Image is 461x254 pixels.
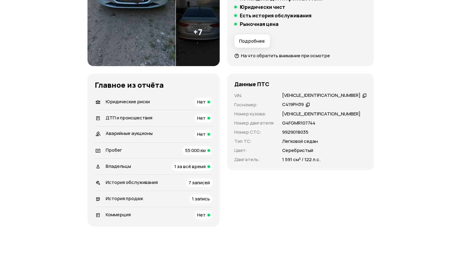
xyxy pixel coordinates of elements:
p: Номер СТС : [234,129,275,136]
p: Номер двигателя : [234,120,275,126]
p: Госномер : [234,101,275,108]
div: [VEHICLE_IDENTIFICATION_NUMBER] [282,92,360,99]
h5: Есть история обслуживания [240,12,311,19]
span: На что обратить внимание при осмотре [241,52,330,59]
p: 9929018035 [282,129,308,136]
a: На что обратить внимание при осмотре [234,52,330,59]
span: 55 000 км [185,147,206,153]
span: История продаж [106,195,143,202]
p: 1 591 см³ / 122 л.с. [282,156,321,163]
span: Нет [197,115,206,121]
p: Серебристый [282,147,313,154]
p: Двигатель : [234,156,275,163]
h3: Главное из отчёта [95,81,212,89]
span: ДТП и происшествия [106,115,152,121]
span: Коммерция [106,211,131,218]
div: С419РН39 [282,101,304,108]
button: Подробнее [234,34,270,48]
span: 7 записей [189,179,210,186]
span: Аварийные аукционы [106,130,153,136]
p: Легковой седан [282,138,318,145]
h4: Данные ПТС [234,81,269,87]
span: Юридические риски [106,98,150,105]
h5: Юридически чист [240,4,285,10]
p: Номер кузова : [234,111,275,117]
p: [VEHICLE_IDENTIFICATION_NUMBER] [282,111,360,117]
span: Нет [197,212,206,218]
span: Нет [197,131,206,137]
p: VIN : [234,92,275,99]
span: Владельцы [106,163,131,169]
span: 1 запись [192,196,210,202]
p: Цвет : [234,147,275,154]
span: Подробнее [239,38,265,44]
p: G4FGMR107744 [282,120,315,126]
span: 1 за всё время [174,163,206,170]
h5: Рыночная цена [240,21,278,27]
p: Тип ТС : [234,138,275,145]
span: Нет [197,99,206,105]
span: История обслуживания [106,179,158,185]
span: Пробег [106,147,122,153]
